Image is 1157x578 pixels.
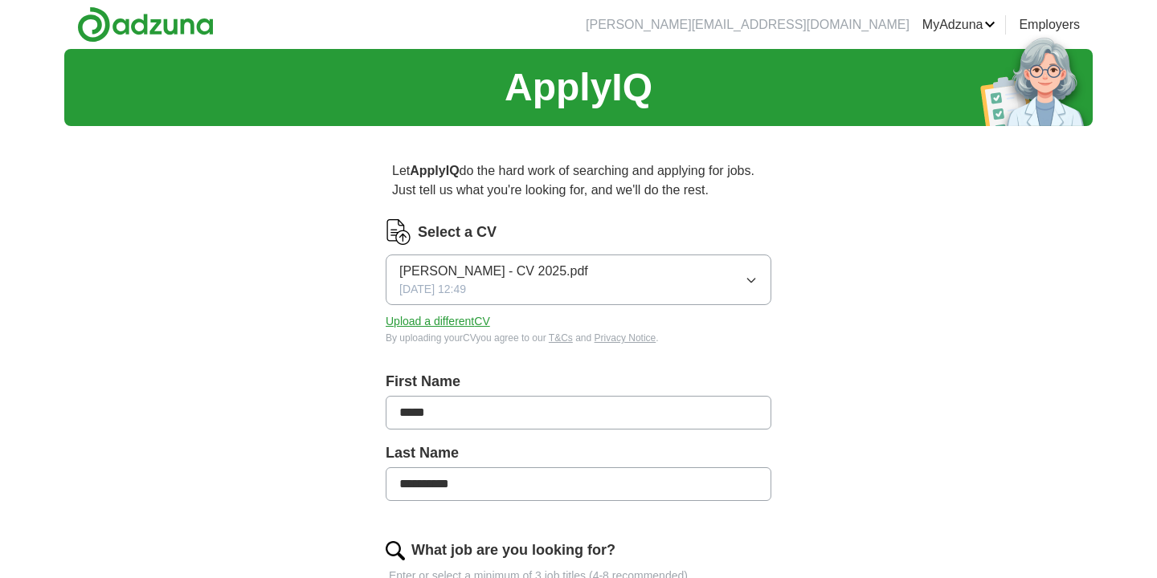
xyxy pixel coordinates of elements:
label: Last Name [386,442,771,464]
div: By uploading your CV you agree to our and . [386,331,771,345]
a: Privacy Notice [595,332,656,344]
li: [PERSON_NAME][EMAIL_ADDRESS][DOMAIN_NAME] [586,15,910,35]
label: What job are you looking for? [411,539,615,561]
a: MyAdzuna [922,15,996,35]
span: [PERSON_NAME] - CV 2025.pdf [399,262,588,281]
button: [PERSON_NAME] - CV 2025.pdf[DATE] 12:49 [386,254,771,305]
p: Let do the hard work of searching and applying for jobs. Just tell us what you're looking for, an... [386,155,771,206]
span: [DATE] 12:49 [399,281,466,298]
button: Upload a differentCV [386,313,490,330]
img: Adzuna logo [77,6,214,43]
h1: ApplyIQ [505,59,652,116]
img: CV Icon [386,219,411,245]
a: T&Cs [549,332,573,344]
label: Select a CV [418,222,497,243]
img: search.png [386,541,405,560]
label: First Name [386,371,771,393]
strong: ApplyIQ [410,164,459,177]
a: Employers [1019,15,1080,35]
